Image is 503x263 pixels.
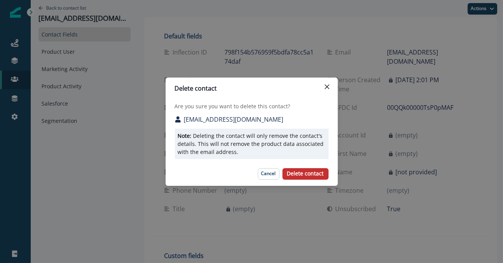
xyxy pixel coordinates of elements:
[282,168,329,180] button: Delete contact
[184,115,284,124] p: [EMAIL_ADDRESS][DOMAIN_NAME]
[178,132,324,155] span: Deleting the contact will only remove the contact's details. This will not remove the product dat...
[287,170,324,177] p: Delete contact
[321,81,333,93] button: Close
[261,171,276,176] p: Cancel
[175,84,217,93] p: Delete contact
[258,168,279,180] button: Cancel
[175,102,329,110] p: Are you sure you want to delete this contact?
[178,132,324,156] p: Note:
